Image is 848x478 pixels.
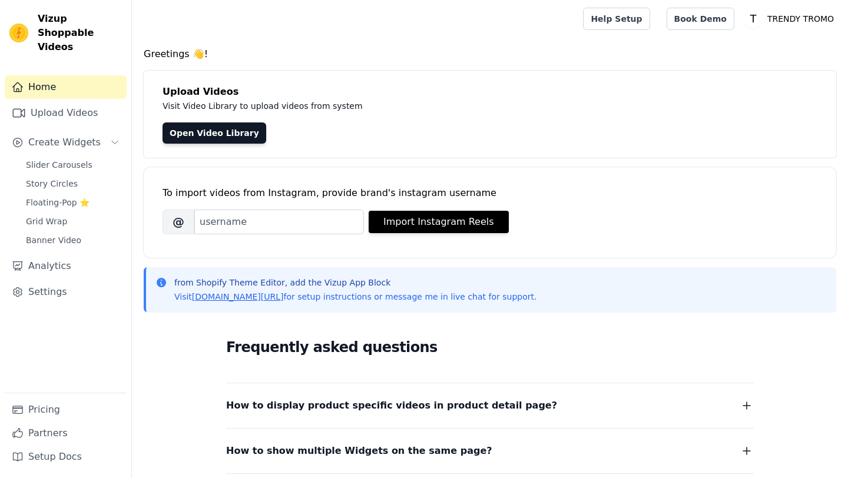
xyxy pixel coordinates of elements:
[5,421,127,445] a: Partners
[26,159,92,171] span: Slider Carousels
[26,234,81,246] span: Banner Video
[744,8,839,29] button: T TRENDY TROMO
[163,99,690,113] p: Visit Video Library to upload videos from system
[5,101,127,125] a: Upload Videos
[163,186,817,200] div: To import videos from Instagram, provide brand's instagram username
[28,135,101,150] span: Create Widgets
[26,215,67,227] span: Grid Wrap
[174,277,536,288] p: from Shopify Theme Editor, add the Vizup App Block
[26,178,78,190] span: Story Circles
[174,291,536,303] p: Visit for setup instructions or message me in live chat for support.
[19,157,127,173] a: Slider Carousels
[163,122,266,144] a: Open Video Library
[369,211,509,233] button: Import Instagram Reels
[19,213,127,230] a: Grid Wrap
[763,8,839,29] p: TRENDY TROMO
[19,232,127,248] a: Banner Video
[5,75,127,99] a: Home
[5,280,127,304] a: Settings
[19,194,127,211] a: Floating-Pop ⭐
[19,175,127,192] a: Story Circles
[26,197,90,208] span: Floating-Pop ⭐
[5,254,127,278] a: Analytics
[226,443,492,459] span: How to show multiple Widgets on the same page?
[667,8,734,30] a: Book Demo
[163,85,817,99] h4: Upload Videos
[583,8,650,30] a: Help Setup
[5,398,127,421] a: Pricing
[226,443,754,459] button: How to show multiple Widgets on the same page?
[5,445,127,469] a: Setup Docs
[226,336,754,359] h2: Frequently asked questions
[5,131,127,154] button: Create Widgets
[163,210,194,234] span: @
[192,292,284,301] a: [DOMAIN_NAME][URL]
[9,24,28,42] img: Vizup
[750,13,757,25] text: T
[226,397,754,414] button: How to display product specific videos in product detail page?
[194,210,364,234] input: username
[226,397,557,414] span: How to display product specific videos in product detail page?
[38,12,122,54] span: Vizup Shoppable Videos
[144,47,836,61] h4: Greetings 👋!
